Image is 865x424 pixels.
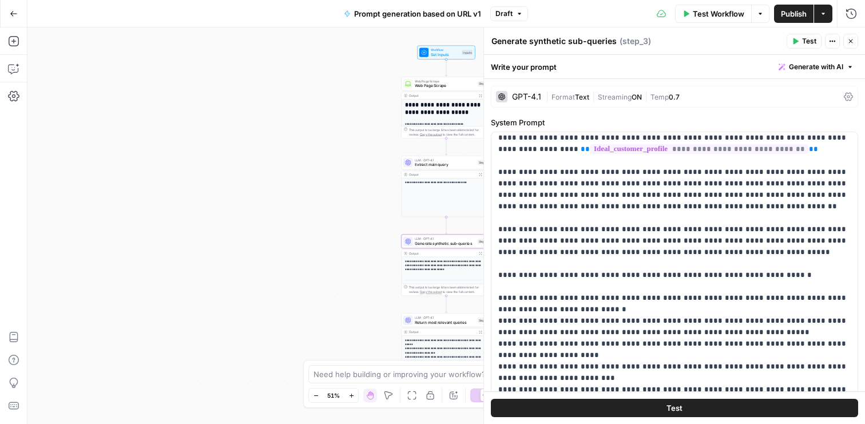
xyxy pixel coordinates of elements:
[789,62,843,72] span: Generate with AI
[478,318,489,323] div: Step 6
[669,93,680,101] span: 0.7
[478,81,489,86] div: Step 5
[409,172,475,177] div: Output
[415,315,475,320] span: LLM · GPT-4.1
[546,90,551,102] span: |
[415,236,475,241] span: LLM · GPT-4.1
[802,36,816,46] span: Test
[415,79,475,84] span: Web Page Scrape
[774,60,858,74] button: Generate with AI
[491,399,858,417] button: Test
[445,296,447,312] g: Edge from step_3 to step_6
[589,90,598,102] span: |
[495,9,513,19] span: Draft
[491,35,617,47] textarea: Generate synthetic sub-queries
[409,93,475,98] div: Output
[415,319,475,325] span: Return most relevant queries
[490,6,528,21] button: Draft
[445,138,447,155] g: Edge from step_5 to step_7
[491,117,858,128] label: System Prompt
[781,8,807,19] span: Publish
[650,93,669,101] span: Temp
[675,5,751,23] button: Test Workflow
[420,133,442,136] span: Copy the output
[415,83,475,89] span: Web Page Scrape
[484,55,865,78] div: Write your prompt
[402,46,491,60] div: WorkflowSet InputsInputs
[512,93,541,101] div: GPT-4.1
[551,93,575,101] span: Format
[409,128,489,137] div: This output is too large & has been abbreviated for review. to view the full content.
[598,93,632,101] span: Streaming
[632,93,642,101] span: ON
[478,160,489,165] div: Step 7
[415,157,475,162] span: LLM · GPT-4.1
[445,217,447,233] g: Edge from step_7 to step_3
[620,35,651,47] span: ( step_3 )
[354,8,481,19] span: Prompt generation based on URL v1
[431,51,459,57] span: Set Inputs
[462,50,473,55] div: Inputs
[478,239,489,244] div: Step 3
[774,5,814,23] button: Publish
[327,391,340,400] span: 51%
[787,34,822,49] button: Test
[409,330,475,334] div: Output
[415,162,475,168] span: Extract main query
[575,93,589,101] span: Text
[431,47,459,52] span: Workflow
[409,285,489,294] div: This output is too large & has been abbreviated for review. to view the full content.
[642,90,650,102] span: |
[415,240,475,246] span: Generate synthetic sub-queries
[409,251,475,256] div: Output
[693,8,744,19] span: Test Workflow
[666,402,683,414] span: Test
[337,5,488,23] button: Prompt generation based on URL v1
[445,60,447,76] g: Edge from start to step_5
[420,290,442,294] span: Copy the output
